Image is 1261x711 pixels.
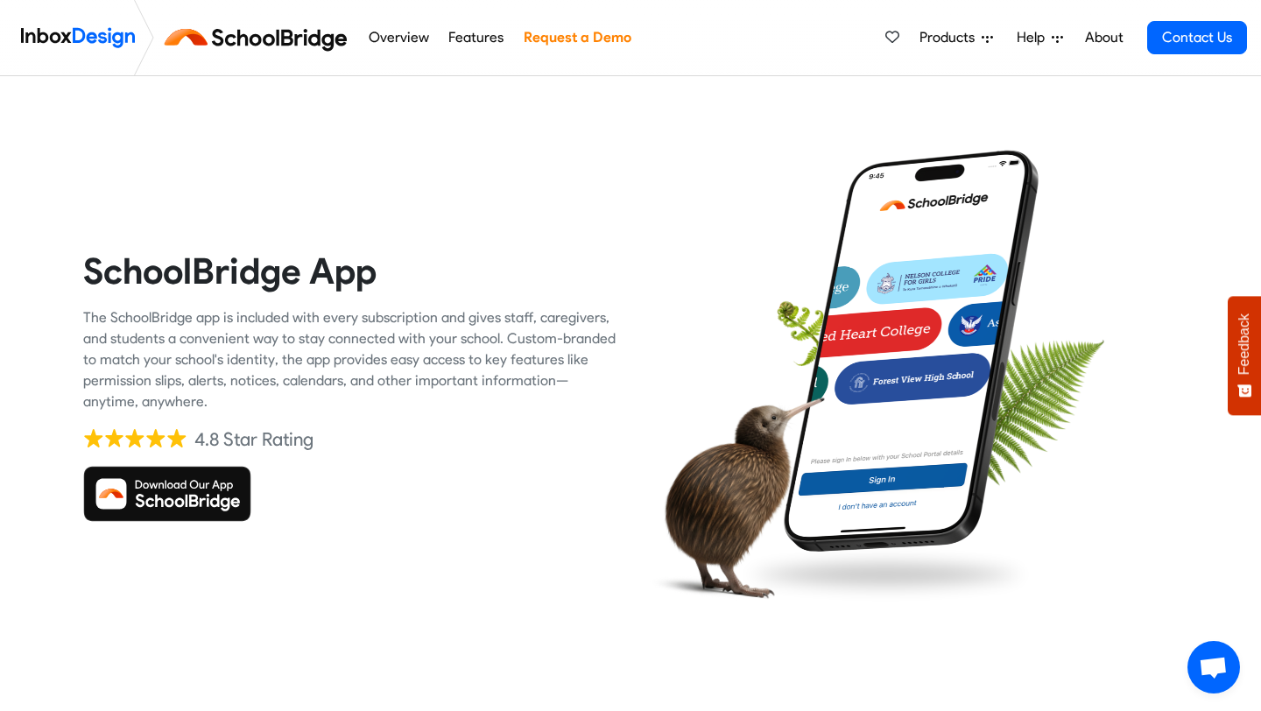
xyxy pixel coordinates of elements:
a: Features [444,20,509,55]
img: shadow.png [734,542,1037,607]
a: Products [912,20,1000,55]
img: Download SchoolBridge App [83,466,251,522]
div: Open chat [1187,641,1240,693]
a: Contact Us [1147,21,1247,54]
div: 4.8 Star Rating [194,426,313,453]
a: Help [1010,20,1070,55]
span: Help [1017,27,1052,48]
a: About [1080,20,1128,55]
div: The SchoolBridge app is included with every subscription and gives staff, caregivers, and student... [83,307,617,412]
button: Feedback - Show survey [1228,296,1261,415]
img: schoolbridge logo [161,17,358,59]
span: Products [919,27,982,48]
span: Feedback [1236,313,1252,375]
a: Request a Demo [518,20,636,55]
heading: SchoolBridge App [83,249,617,293]
img: phone.png [771,149,1052,553]
a: Overview [363,20,433,55]
img: kiwi_bird.png [644,381,825,613]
